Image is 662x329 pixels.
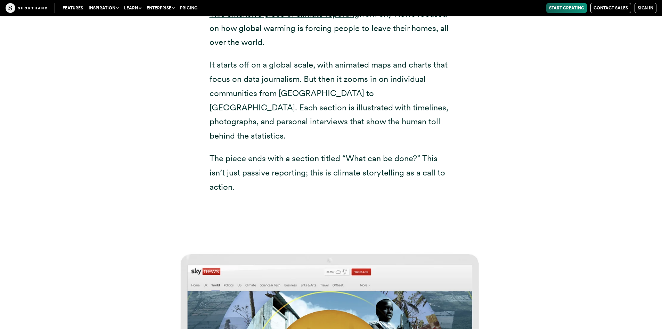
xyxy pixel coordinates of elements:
a: Pricing [177,3,200,13]
button: Enterprise [144,3,177,13]
a: Start Creating [546,3,587,13]
a: This extensive piece of climate reporting [210,9,359,19]
p: It starts off on a global scale, with animated maps and charts that focus on data journalism. But... [210,58,453,143]
p: from Sky News focused on how global warming is forcing people to leave their homes, all over the ... [210,7,453,49]
a: Sign in [635,3,656,13]
img: The Craft [6,3,47,13]
p: The piece ends with a section titled “What can be done?” This isn’t just passive reporting; this ... [210,151,453,194]
button: Inspiration [86,3,121,13]
a: Features [60,3,86,13]
a: Contact Sales [590,3,631,13]
button: Learn [121,3,144,13]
